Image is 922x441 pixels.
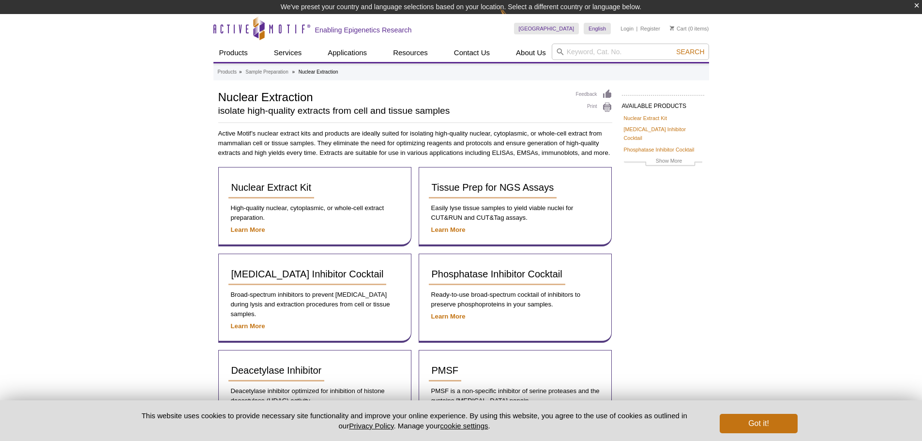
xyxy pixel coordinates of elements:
[218,89,566,104] h1: Nuclear Extraction
[676,48,704,56] span: Search
[624,156,702,167] a: Show More
[349,422,393,430] a: Privacy Policy
[429,386,602,406] p: PMSF is a non-specific inhibitor of serine proteases and the cysteine [MEDICAL_DATA] papain.
[552,44,709,60] input: Keyword, Cat. No.
[448,44,496,62] a: Contact Us
[292,69,295,75] li: »
[231,365,322,376] span: Deacetylase Inhibitor
[228,290,401,319] p: Broad-spectrum inhibitors to prevent [MEDICAL_DATA] during lysis and extraction procedures from c...
[429,264,565,285] a: Phosphatase Inhibitor Cocktail
[624,145,695,154] a: Phosphatase Inhibitor Cocktail
[670,23,709,34] li: (0 items)
[228,203,401,223] p: High-quality nuclear, cytoplasmic, or whole-cell extract preparation.
[429,177,557,198] a: Tissue Prep for NGS Assays
[231,269,384,279] span: [MEDICAL_DATA] Inhibitor Cocktail
[213,44,254,62] a: Products
[231,226,265,233] a: Learn More
[429,290,602,309] p: Ready-to-use broad-spectrum cocktail of inhibitors to preserve phosphoproteins in your samples.
[431,313,466,320] a: Learn More
[514,23,579,34] a: [GEOGRAPHIC_DATA]
[622,95,704,112] h2: AVAILABLE PRODUCTS
[576,89,612,100] a: Feedback
[620,25,634,32] a: Login
[624,114,667,122] a: Nuclear Extract Kit
[299,69,338,75] li: Nuclear Extraction
[231,322,265,330] a: Learn More
[429,360,462,381] a: PMSF
[387,44,434,62] a: Resources
[670,26,674,30] img: Your Cart
[218,106,566,115] h2: isolate high-quality extracts from cell and tissue samples
[268,44,308,62] a: Services
[228,177,315,198] a: Nuclear Extract Kit
[500,7,526,30] img: Change Here
[432,365,459,376] span: PMSF
[322,44,373,62] a: Applications
[228,360,325,381] a: Deacetylase Inhibitor
[218,68,237,76] a: Products
[125,411,704,431] p: This website uses cookies to provide necessary site functionality and improve your online experie...
[431,226,466,233] a: Learn More
[228,386,401,406] p: Deacetylase inhibitor optimized for inhibition of histone deacetylase (HDAC) activity.
[640,25,660,32] a: Register
[315,26,412,34] h2: Enabling Epigenetics Research
[231,182,312,193] span: Nuclear Extract Kit
[673,47,707,56] button: Search
[218,129,612,158] p: Active Motif’s nuclear extract kits and products are ideally suited for isolating high-quality nu...
[245,68,288,76] a: Sample Preparation
[432,182,554,193] span: Tissue Prep for NGS Assays
[510,44,552,62] a: About Us
[720,414,797,433] button: Got it!
[440,422,488,430] button: cookie settings
[576,102,612,113] a: Print
[636,23,638,34] li: |
[228,264,387,285] a: [MEDICAL_DATA] Inhibitor Cocktail
[624,125,702,142] a: [MEDICAL_DATA] Inhibitor Cocktail
[584,23,611,34] a: English
[670,25,687,32] a: Cart
[239,69,242,75] li: »
[432,269,562,279] span: Phosphatase Inhibitor Cocktail
[429,203,602,223] p: Easily lyse tissue samples to yield viable nuclei for CUT&RUN and CUT&Tag assays.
